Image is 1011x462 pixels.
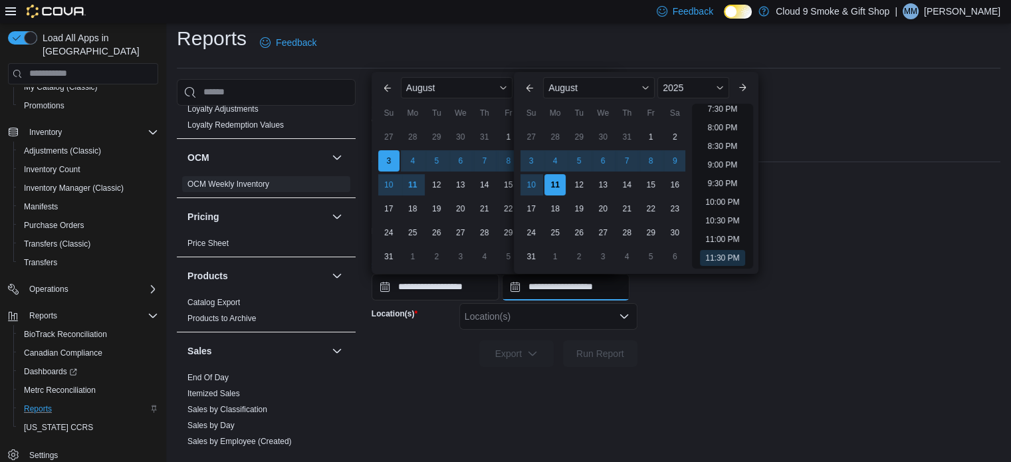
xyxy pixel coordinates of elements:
a: Products to Archive [187,314,256,323]
div: day-3 [592,246,614,267]
span: Catalog Export [187,297,240,308]
a: Catalog Export [187,298,240,307]
button: Manifests [13,197,164,216]
span: Load All Apps in [GEOGRAPHIC_DATA] [37,31,158,58]
div: We [592,102,614,124]
span: Feedback [276,36,316,49]
a: Itemized Sales [187,389,240,398]
div: day-10 [520,174,542,195]
span: Price Sheet [187,238,229,249]
span: Sales by Day [187,420,235,431]
span: Run Report [576,347,624,360]
span: End Of Day [187,372,229,383]
div: day-6 [592,150,614,172]
span: Loyalty Adjustments [187,104,259,114]
div: day-29 [640,222,661,243]
div: day-31 [520,246,542,267]
div: day-5 [498,246,519,267]
a: Transfers (Classic) [19,236,96,252]
a: Loyalty Redemption Values [187,120,284,130]
a: Sales by Classification [187,405,267,414]
div: day-12 [568,174,590,195]
div: day-24 [378,222,399,243]
span: Washington CCRS [19,419,158,435]
div: day-20 [592,198,614,219]
div: Mo [544,102,566,124]
div: day-27 [520,126,542,148]
div: day-5 [568,150,590,172]
div: day-14 [616,174,637,195]
div: Tu [426,102,447,124]
h3: Pricing [187,210,219,223]
input: Press the down key to enter a popover containing a calendar. Press the escape key to close the po... [372,274,499,300]
div: Michael M. McPhillips [903,3,919,19]
div: day-15 [640,174,661,195]
div: day-4 [616,246,637,267]
button: Sales [187,344,326,358]
div: day-28 [402,126,423,148]
button: Transfers (Classic) [13,235,164,253]
span: Inventory Manager (Classic) [24,183,124,193]
img: Cova [27,5,86,18]
span: My Catalog (Classic) [19,79,158,95]
div: OCM [177,176,356,197]
div: day-29 [568,126,590,148]
div: day-13 [592,174,614,195]
div: day-31 [616,126,637,148]
button: Purchase Orders [13,216,164,235]
a: Manifests [19,199,63,215]
div: day-16 [664,174,685,195]
input: Dark Mode [724,5,752,19]
div: Button. Open the year selector. 2025 is currently selected. [657,77,729,98]
button: Next month [732,77,753,98]
span: Transfers [24,257,57,268]
span: Reports [19,401,158,417]
span: Purchase Orders [24,220,84,231]
div: day-11 [544,174,566,195]
li: 10:00 PM [700,194,744,210]
div: Fr [498,102,519,124]
span: Transfers [19,255,158,271]
span: Transfers (Classic) [24,239,90,249]
div: Fr [640,102,661,124]
button: Canadian Compliance [13,344,164,362]
li: 11:00 PM [700,231,744,247]
span: Metrc Reconciliation [19,382,158,398]
div: day-27 [450,222,471,243]
div: day-5 [640,246,661,267]
div: day-17 [378,198,399,219]
div: We [450,102,471,124]
span: Sales by Employee (Created) [187,436,292,447]
span: Sales by Classification [187,404,267,415]
a: Inventory Count [19,162,86,177]
div: Su [520,102,542,124]
li: 9:00 PM [703,157,743,173]
a: My Catalog (Classic) [19,79,103,95]
button: Inventory Manager (Classic) [13,179,164,197]
a: [US_STATE] CCRS [19,419,98,435]
span: Manifests [19,199,158,215]
span: Operations [24,281,158,297]
input: Press the down key to enter a popover containing a calendar. Press the escape key to close the po... [502,274,629,300]
div: day-5 [426,150,447,172]
div: Th [474,102,495,124]
div: day-9 [664,150,685,172]
span: Metrc Reconciliation [24,385,96,396]
span: Dashboards [19,364,158,380]
li: 9:30 PM [703,175,743,191]
span: Inventory Manager (Classic) [19,180,158,196]
span: MM [904,3,917,19]
span: Operations [29,284,68,294]
p: [PERSON_NAME] [924,3,1000,19]
button: Products [187,269,326,283]
span: Adjustments (Classic) [19,143,158,159]
span: Inventory [24,124,158,140]
li: 11:30 PM [700,250,744,266]
button: My Catalog (Classic) [13,78,164,96]
a: Adjustments (Classic) [19,143,106,159]
div: day-25 [402,222,423,243]
a: Canadian Compliance [19,345,108,361]
span: August [406,82,435,93]
a: Dashboards [13,362,164,381]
